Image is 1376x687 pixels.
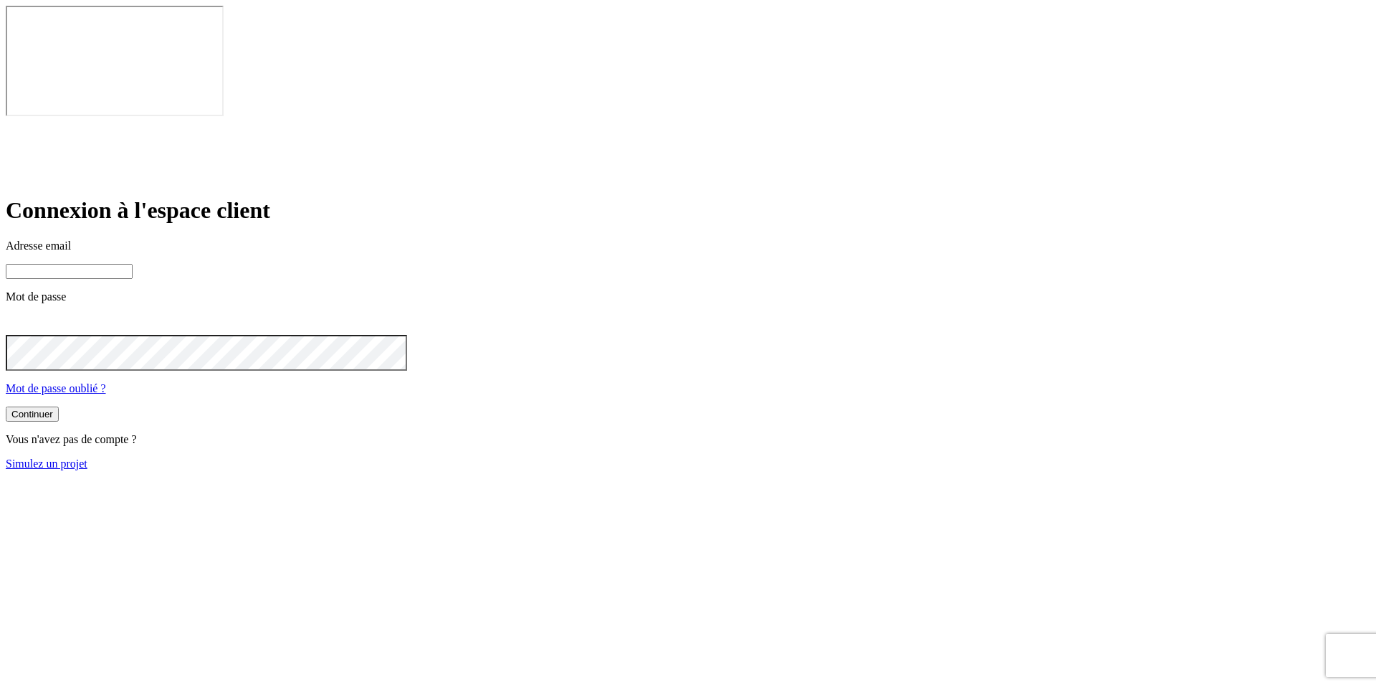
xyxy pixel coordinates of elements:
[6,290,1370,303] p: Mot de passe
[6,458,87,470] a: Simulez un projet
[6,382,106,394] a: Mot de passe oublié ?
[6,407,59,422] button: Continuer
[6,240,1370,252] p: Adresse email
[11,409,53,420] div: Continuer
[6,433,1370,446] p: Vous n'avez pas de compte ?
[6,197,1370,224] h1: Connexion à l'espace client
